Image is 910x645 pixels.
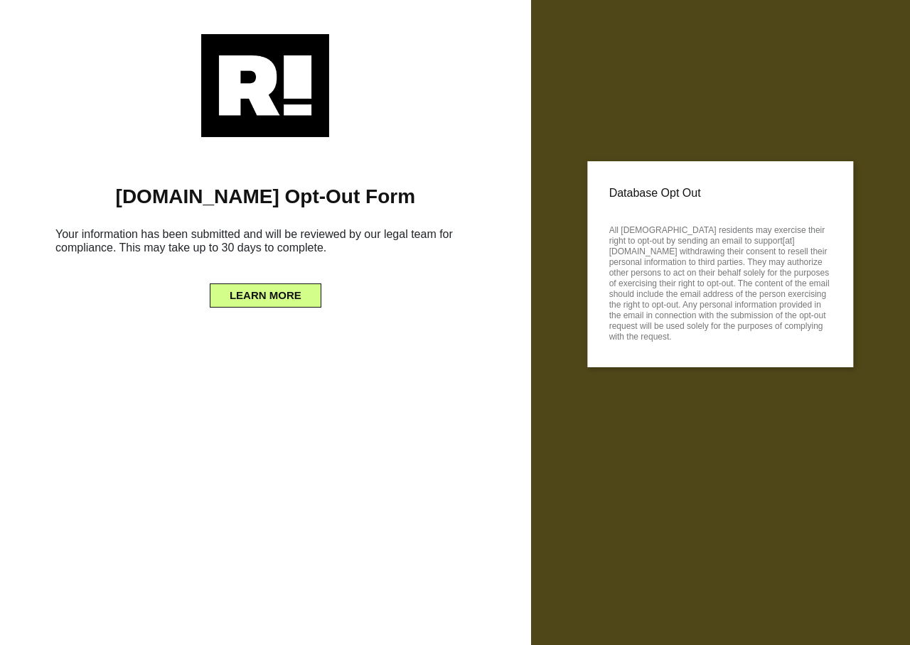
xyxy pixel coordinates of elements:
[21,222,510,266] h6: Your information has been submitted and will be reviewed by our legal team for compliance. This m...
[609,221,832,342] p: All [DEMOGRAPHIC_DATA] residents may exercise their right to opt-out by sending an email to suppo...
[609,183,832,204] p: Database Opt Out
[201,34,329,137] img: Retention.com
[210,283,321,308] button: LEARN MORE
[21,185,510,209] h1: [DOMAIN_NAME] Opt-Out Form
[210,286,321,297] a: LEARN MORE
